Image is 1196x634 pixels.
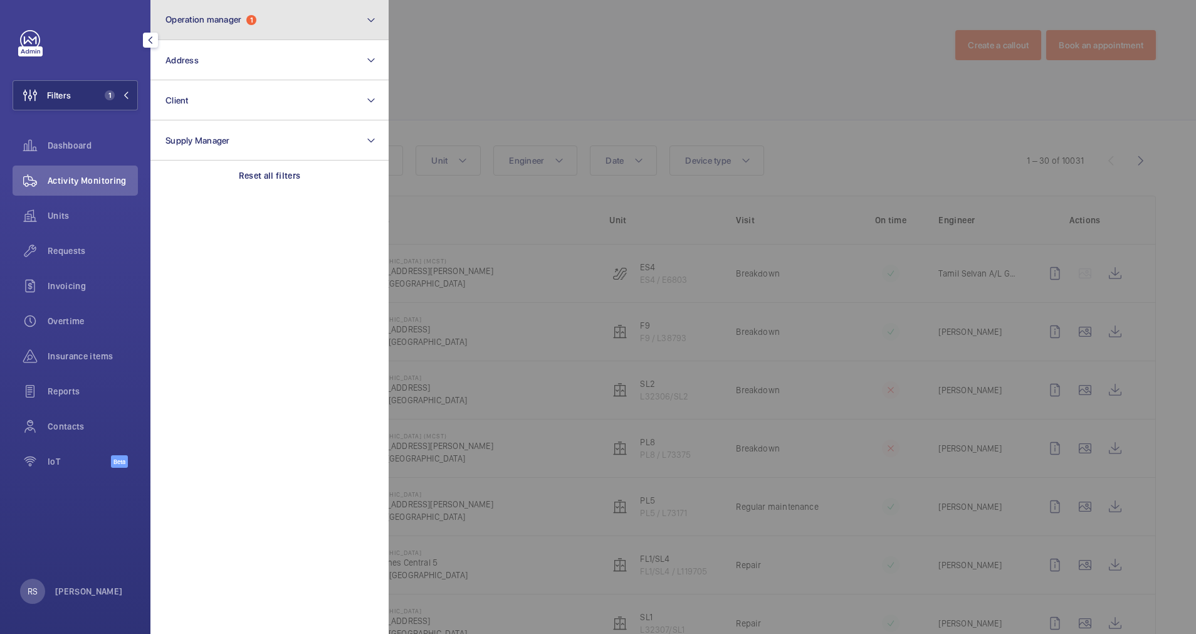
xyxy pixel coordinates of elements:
span: Requests [48,245,138,257]
span: Beta [111,455,128,468]
p: [PERSON_NAME] [55,585,123,598]
span: Units [48,209,138,222]
span: Reports [48,385,138,398]
span: Filters [47,89,71,102]
span: Overtime [48,315,138,327]
button: Filters1 [13,80,138,110]
p: RS [28,585,38,598]
span: Dashboard [48,139,138,152]
span: Invoicing [48,280,138,292]
span: 1 [105,90,115,100]
span: IoT [48,455,111,468]
span: Activity Monitoring [48,174,138,187]
span: Contacts [48,420,138,433]
span: Insurance items [48,350,138,362]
